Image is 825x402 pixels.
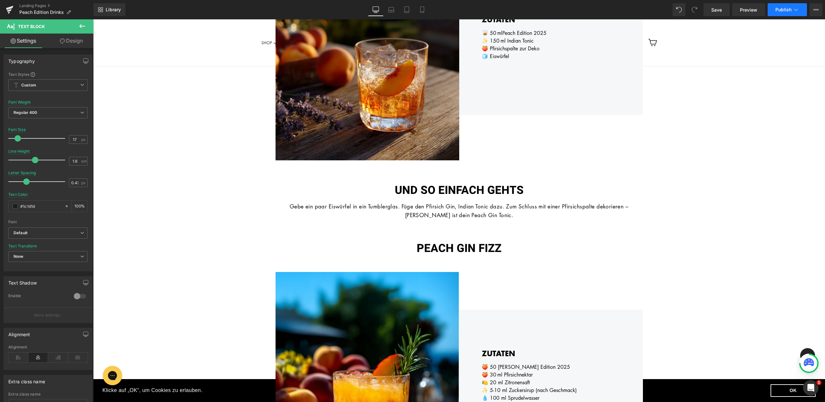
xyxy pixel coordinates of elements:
p: More settings [34,312,60,318]
span: em [81,159,87,163]
div: Text Shadow [8,276,37,286]
div: 🧊 Eiswürfel [389,33,527,41]
font: Gebe ein paar Eiswürfel in ein Tumblerglas. Füge den Pfirsich Gin, Indian Tonic dazu. Zum Schluss... [197,183,535,199]
div: Text Transform [8,244,37,248]
b: Custom [21,83,36,88]
div: Alignment [8,328,30,337]
div: Font Size [8,127,26,132]
b: None [14,254,24,259]
a: Landing Pages [19,3,93,8]
div: Alignment [8,345,88,349]
a: Laptop [383,3,399,16]
div: Enable [8,293,67,300]
a: Desktop [368,3,383,16]
div: Typography [8,55,35,64]
div: Font [8,220,88,224]
span: Save [711,6,722,13]
div: 🍋 20 ml Zitronensaft [389,359,527,367]
iframe: Gorgias live chat messenger [6,344,32,368]
i: Default [14,230,27,236]
a: Tablet [399,3,414,16]
span: PEACH GIN FIZZ [324,221,408,237]
div: ✨ 5-10 ml Zuckersirup (nach Geschmack) [389,367,527,375]
span: 1 [816,380,821,385]
div: 🍑 Pfirsichspalte zur Deko [389,25,527,33]
div: 🍑 50 [PERSON_NAME] Edition 2025 [389,344,527,351]
span: px [81,137,87,142]
button: Publish [768,3,807,16]
button: More [810,3,822,16]
div: Extra class name [8,392,88,397]
button: Redo [688,3,701,16]
span: Preview [740,6,757,13]
a: New Library [93,3,125,16]
div: ✨ 150 ml Indian Tonic [389,17,527,25]
iframe: Intercom live chat [803,380,819,396]
a: Preview [732,3,765,16]
div: 🧊 Eiswürfel [389,382,527,390]
a: Design [48,34,95,48]
div: 💧 100 ml Sprudelwasser [389,375,527,382]
div: 🍑 30 ml Pfirsichnektar [389,351,527,359]
div: Extra class name [8,375,45,384]
button: More settings [4,307,92,323]
span: Text Block [18,24,45,29]
div: Text Color [8,192,28,197]
input: Color [20,203,62,210]
div: % [72,201,87,212]
b: Regular 400 [14,110,37,115]
div: Text Styles [8,72,88,77]
strong: ZUTATEN [389,329,422,339]
a: P [409,10,412,17]
div: Font Weight [8,100,31,105]
span: px [81,181,87,185]
div: Line Height [8,149,30,154]
span: Publish [775,7,791,12]
span: UND SO EINFACH GEHTS [302,163,431,179]
div: Letter Spacing [8,171,36,175]
span: Peach Edition Drinks [19,10,64,15]
a: Mobile [414,3,430,16]
span: Library [106,7,121,13]
div: 🥃 50 ml each Edition 2025 [389,10,527,17]
button: Undo [673,3,685,16]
